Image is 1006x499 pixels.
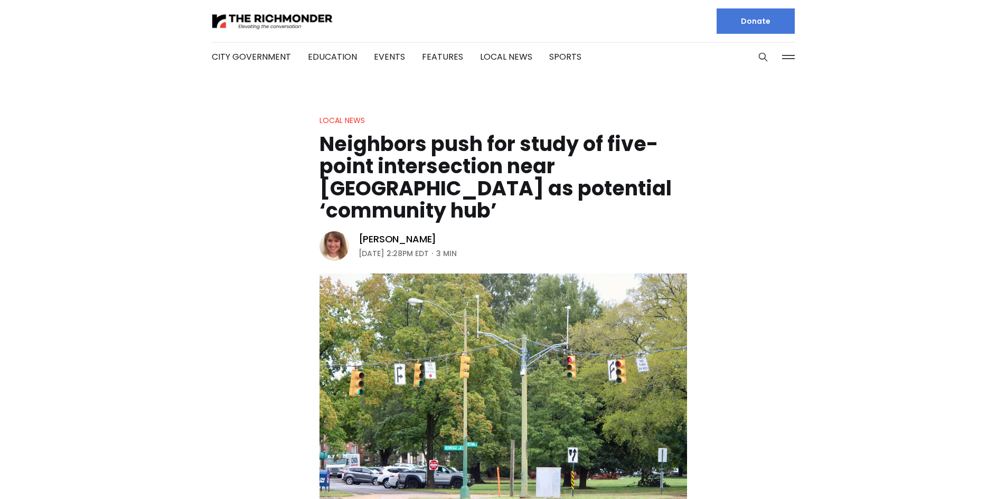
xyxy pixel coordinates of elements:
[308,51,357,63] a: Education
[480,51,532,63] a: Local News
[717,8,795,34] a: Donate
[319,133,687,222] h1: Neighbors push for study of five-point intersection near [GEOGRAPHIC_DATA] as potential ‘communit...
[436,247,457,260] span: 3 min
[755,49,771,65] button: Search this site
[212,51,291,63] a: City Government
[359,247,429,260] time: [DATE] 2:28PM EDT
[374,51,405,63] a: Events
[319,115,365,126] a: Local News
[359,233,437,246] a: [PERSON_NAME]
[212,12,333,31] img: The Richmonder
[319,231,349,261] img: Sarah Vogelsong
[549,51,581,63] a: Sports
[422,51,463,63] a: Features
